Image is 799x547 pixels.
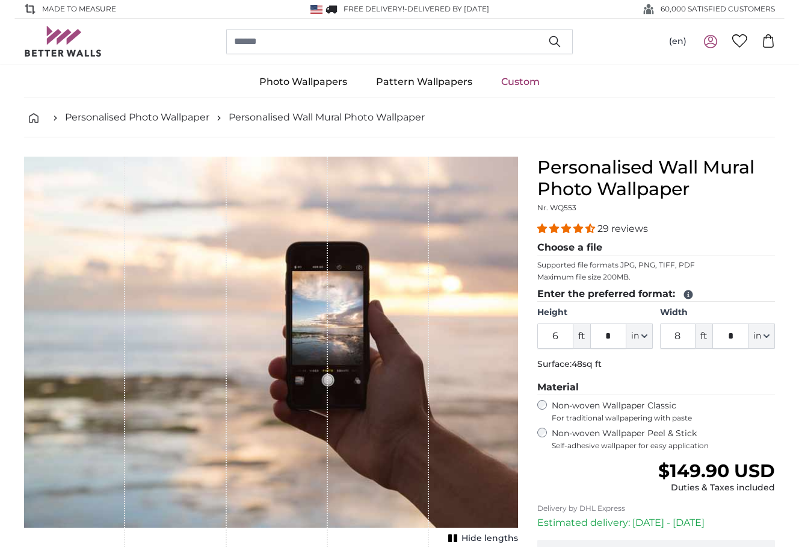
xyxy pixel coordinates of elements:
span: Self-adhesive wallpaper for easy application [552,441,775,451]
p: Maximum file size 200MB. [537,272,775,282]
div: Duties & Taxes included [658,482,775,494]
span: For traditional wallpapering with paste [552,413,775,423]
legend: Material [537,380,775,395]
legend: Enter the preferred format: [537,287,775,302]
span: Nr. WQ553 [537,203,576,212]
div: 1 of 1 [24,157,518,547]
a: Photo Wallpapers [245,66,362,98]
a: Custom [487,66,554,98]
p: Surface: [537,358,775,370]
a: Personalised Wall Mural Photo Wallpaper [229,110,425,125]
button: in [626,324,653,349]
p: Delivery by DHL Express [537,504,775,513]
p: Supported file formats JPG, PNG, TIFF, PDF [537,260,775,270]
p: Estimated delivery: [DATE] - [DATE] [537,516,775,530]
span: 29 reviews [597,223,648,234]
a: Pattern Wallpapers [362,66,487,98]
nav: breadcrumbs [24,98,775,137]
span: in [753,330,761,342]
span: in [631,330,639,342]
span: Made to Measure [42,4,116,14]
img: United States [310,5,322,14]
span: FREE delivery! [344,4,404,13]
span: ft [696,324,712,349]
h1: Personalised Wall Mural Photo Wallpaper [537,157,775,200]
span: - [404,4,489,13]
label: Width [660,307,775,319]
label: Height [537,307,652,319]
img: Betterwalls [24,26,102,57]
a: Personalised Photo Wallpaper [65,110,209,125]
legend: Choose a file [537,240,775,255]
button: (en) [659,31,696,52]
label: Non-woven Wallpaper Peel & Stick [552,428,775,451]
span: ft [573,324,590,349]
span: 48sq ft [572,358,602,369]
span: $149.90 USD [658,460,775,482]
span: 4.34 stars [537,223,597,234]
span: Delivered by [DATE] [407,4,489,13]
span: 60,000 SATISFIED CUSTOMERS [661,4,775,14]
button: in [748,324,775,349]
label: Non-woven Wallpaper Classic [552,400,775,423]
